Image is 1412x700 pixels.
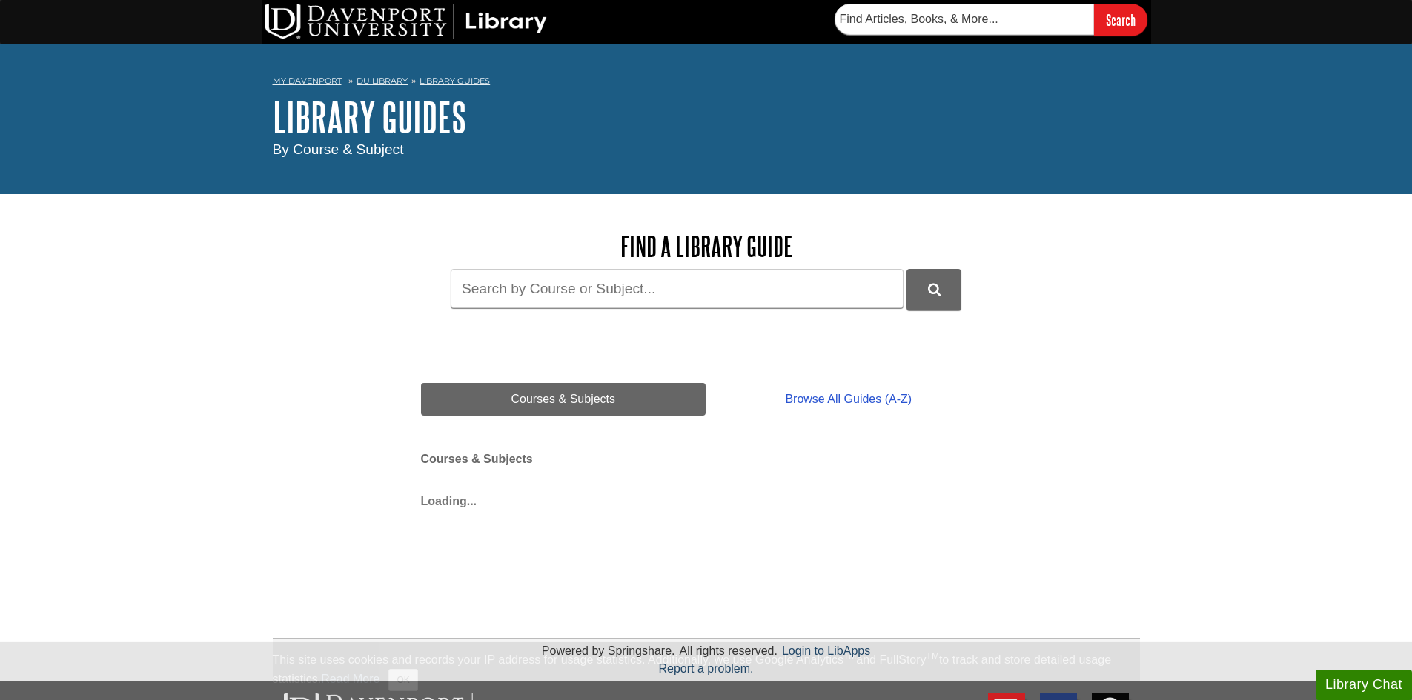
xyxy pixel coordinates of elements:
input: Search by Course or Subject... [451,269,904,308]
a: Library Guides [420,76,490,86]
sup: TM [927,651,939,661]
h2: Find a Library Guide [421,231,992,261]
button: Close [388,669,417,691]
a: Browse All Guides (A-Z) [706,383,991,416]
h1: Library Guides [273,95,1140,139]
div: This site uses cookies and records your IP address for usage statistics. Additionally, we use Goo... [273,651,1140,691]
a: DU Library [357,76,408,86]
i: Search Library Guides [928,283,941,296]
input: Search [1094,4,1147,36]
a: Courses & Subjects [421,383,706,416]
nav: breadcrumb [273,71,1140,95]
a: My Davenport [273,75,342,87]
a: Read More [321,673,379,685]
h2: Courses & Subjects [421,453,992,470]
form: Searches DU Library's articles, books, and more [835,4,1147,36]
div: By Course & Subject [273,139,1140,161]
div: Loading... [421,485,992,510]
img: DU Library [265,4,547,39]
sup: TM [843,651,856,661]
button: Library Chat [1316,670,1412,700]
input: Find Articles, Books, & More... [835,4,1094,35]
